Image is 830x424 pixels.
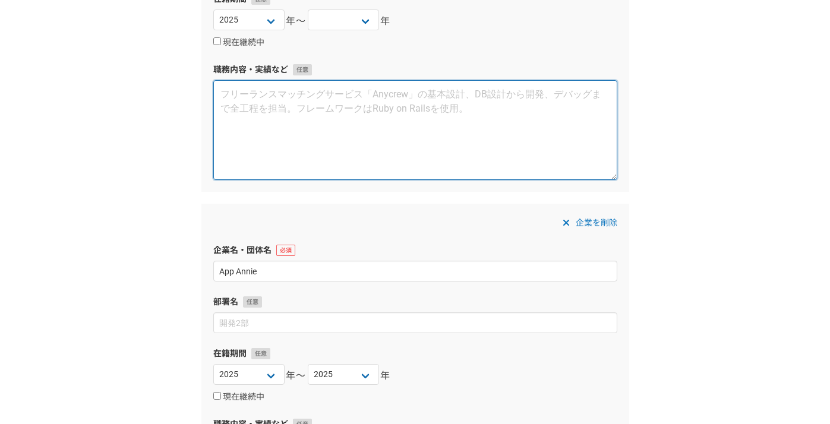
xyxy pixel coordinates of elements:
[286,14,307,29] span: 年〜
[286,369,307,383] span: 年〜
[213,296,617,308] label: 部署名
[213,312,617,333] input: 開発2部
[380,369,391,383] span: 年
[213,392,221,400] input: 現在継続中
[213,64,617,76] label: 職務内容・実績など
[213,37,264,48] label: 現在継続中
[213,244,617,257] label: 企業名・団体名
[576,216,617,230] span: 企業を削除
[380,14,391,29] span: 年
[213,392,264,403] label: 現在継続中
[213,347,617,360] label: 在籍期間
[213,37,221,45] input: 現在継続中
[213,261,617,281] input: エニィクルー株式会社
